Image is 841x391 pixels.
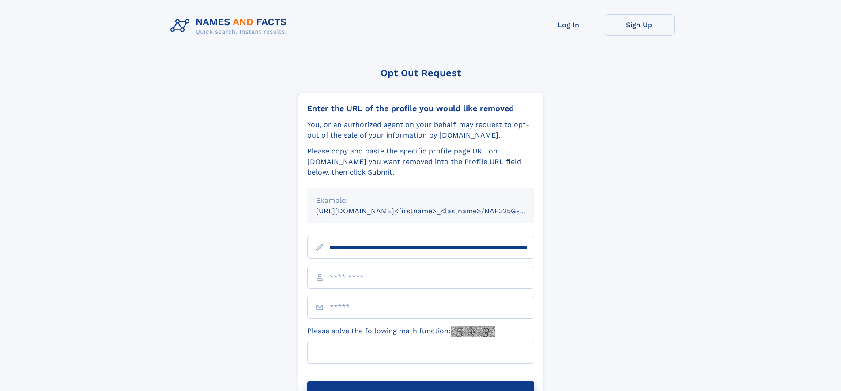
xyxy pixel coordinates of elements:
[307,326,495,337] label: Please solve the following math function:
[298,67,543,78] div: Opt Out Request
[316,207,551,215] small: [URL][DOMAIN_NAME]<firstname>_<lastname>/NAF325G-xxxxxxxx
[307,146,534,178] div: Please copy and paste the specific profile page URL on [DOMAIN_NAME] you want removed into the Pr...
[167,14,294,38] img: Logo Names and Facts
[307,104,534,113] div: Enter the URL of the profile you would like removed
[307,119,534,141] div: You, or an authorized agent on your behalf, may request to opt-out of the sale of your informatio...
[533,14,604,36] a: Log In
[316,195,525,206] div: Example:
[604,14,675,36] a: Sign Up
